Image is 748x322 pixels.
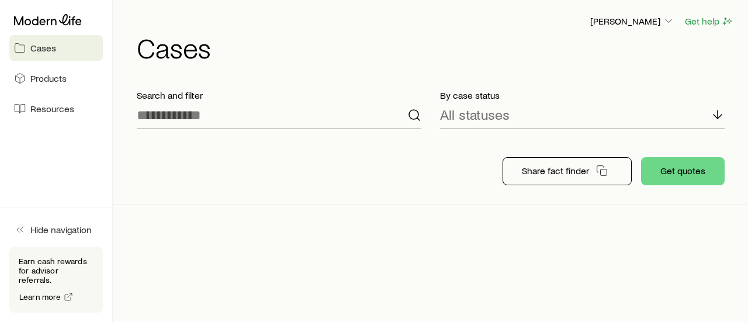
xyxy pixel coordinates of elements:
p: By case status [440,89,725,101]
p: Earn cash rewards for advisor referrals. [19,257,93,285]
button: Get quotes [641,157,725,185]
span: Products [30,72,67,84]
span: Resources [30,103,74,115]
span: Learn more [19,293,61,301]
p: [PERSON_NAME] [590,15,674,27]
a: Cases [9,35,103,61]
span: Cases [30,42,56,54]
button: Hide navigation [9,217,103,243]
p: Search and filter [137,89,421,101]
button: Get help [684,15,734,28]
a: Products [9,65,103,91]
div: Earn cash rewards for advisor referrals.Learn more [9,247,103,313]
h1: Cases [137,33,734,61]
p: All statuses [440,106,510,123]
a: Resources [9,96,103,122]
p: Share fact finder [522,165,589,176]
span: Hide navigation [30,224,92,236]
button: Share fact finder [503,157,632,185]
button: [PERSON_NAME] [590,15,675,29]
